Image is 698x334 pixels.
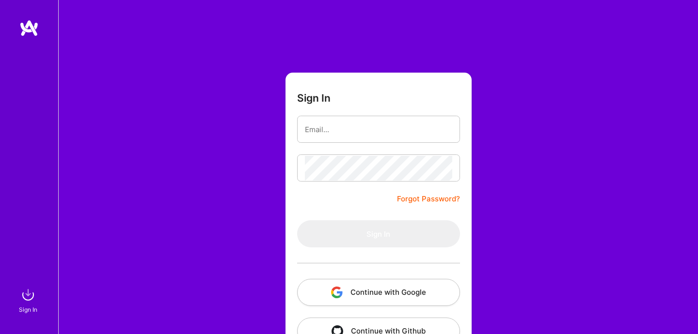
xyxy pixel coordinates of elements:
input: Email... [305,117,452,142]
button: Sign In [297,220,460,247]
a: Forgot Password? [397,193,460,205]
div: Sign In [19,304,37,315]
img: logo [19,19,39,37]
a: sign inSign In [20,285,38,315]
button: Continue with Google [297,279,460,306]
h3: Sign In [297,92,331,104]
img: icon [331,287,343,298]
img: sign in [18,285,38,304]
